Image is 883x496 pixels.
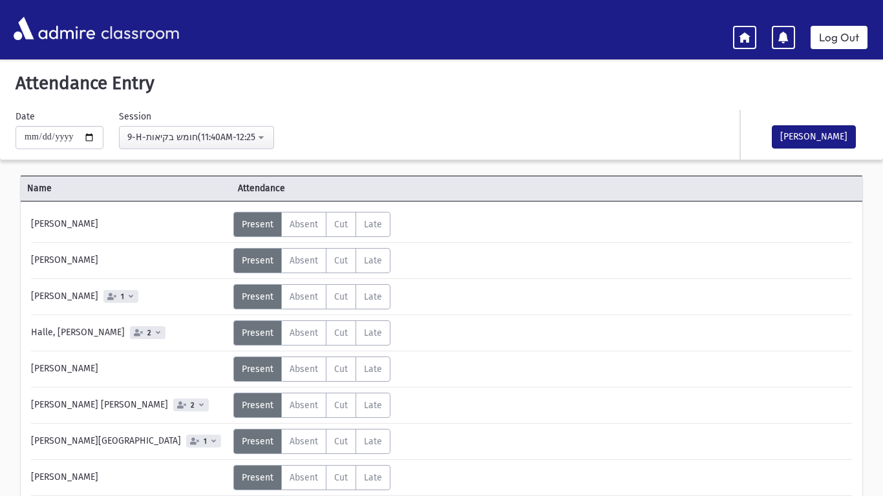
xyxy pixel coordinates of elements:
[119,110,151,123] label: Session
[242,255,273,266] span: Present
[98,12,180,46] span: classroom
[25,248,233,273] div: [PERSON_NAME]
[233,284,390,309] div: AttTypes
[25,465,233,490] div: [PERSON_NAME]
[364,291,382,302] span: Late
[16,110,35,123] label: Date
[233,356,390,382] div: AttTypes
[290,472,318,483] span: Absent
[364,436,382,447] span: Late
[25,429,233,454] div: [PERSON_NAME][GEOGRAPHIC_DATA]
[233,393,390,418] div: AttTypes
[364,219,382,230] span: Late
[118,293,127,301] span: 1
[25,320,233,346] div: Halle, [PERSON_NAME]
[242,436,273,447] span: Present
[242,219,273,230] span: Present
[364,364,382,375] span: Late
[334,255,348,266] span: Cut
[21,181,231,195] span: Name
[364,400,382,411] span: Late
[242,472,273,483] span: Present
[334,472,348,483] span: Cut
[25,356,233,382] div: [PERSON_NAME]
[242,400,273,411] span: Present
[10,72,873,94] h5: Attendance Entry
[233,212,390,237] div: AttTypes
[290,364,318,375] span: Absent
[242,327,273,338] span: Present
[127,130,255,144] div: 9-H-חומש בקיאות(11:40AM-12:25PM)
[290,255,318,266] span: Absent
[334,219,348,230] span: Cut
[811,26,867,49] a: Log Out
[10,14,98,43] img: AdmirePro
[25,212,233,237] div: [PERSON_NAME]
[290,400,318,411] span: Absent
[233,248,390,273] div: AttTypes
[290,219,318,230] span: Absent
[233,429,390,454] div: AttTypes
[119,126,274,149] button: 9-H-חומש בקיאות(11:40AM-12:25PM)
[188,401,197,409] span: 2
[242,364,273,375] span: Present
[334,400,348,411] span: Cut
[334,436,348,447] span: Cut
[231,181,442,195] span: Attendance
[772,125,856,149] button: [PERSON_NAME]
[290,436,318,447] span: Absent
[334,364,348,375] span: Cut
[25,284,233,309] div: [PERSON_NAME]
[145,329,154,337] span: 2
[364,255,382,266] span: Late
[290,327,318,338] span: Absent
[334,291,348,302] span: Cut
[364,327,382,338] span: Late
[290,291,318,302] span: Absent
[334,327,348,338] span: Cut
[25,393,233,418] div: [PERSON_NAME] [PERSON_NAME]
[233,465,390,490] div: AttTypes
[233,320,390,346] div: AttTypes
[201,437,209,446] span: 1
[242,291,273,302] span: Present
